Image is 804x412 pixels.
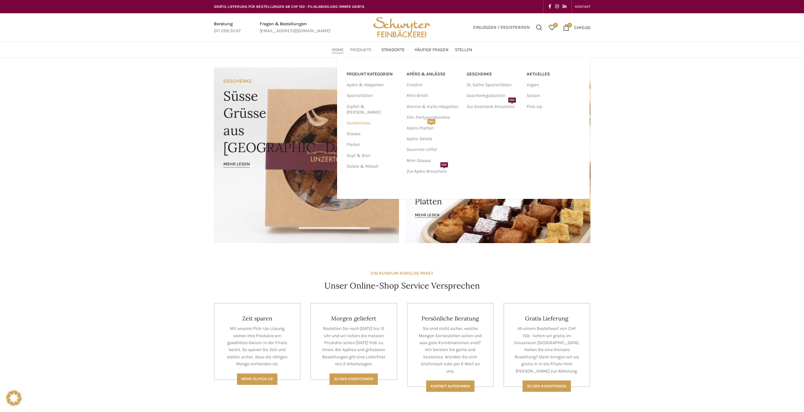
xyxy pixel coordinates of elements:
span: KONTAKT [575,4,590,9]
a: Home [332,44,344,56]
a: Vegan [527,80,580,90]
a: Zu den Konditionen [329,373,378,385]
a: St. Galler Spezialitäten [467,80,520,90]
a: Banner link [214,68,399,243]
div: Meine Wunschliste [546,21,558,34]
a: Saison [527,90,580,101]
a: Gipfeli & [PERSON_NAME] [347,101,399,118]
p: Bestellen Sie noch [DATE] bis 12 Uhr und wir liefern die meisten Produkte schon [DATE] früh zu Ih... [321,325,387,367]
a: Aktuelles [527,69,580,80]
img: Bäckerei Schwyter [371,13,433,42]
a: Standorte [381,44,408,56]
p: Ab einem Bestellwert von CHF 150.- liefern wir gratis im Grossraum [GEOGRAPHIC_DATA]. Haben Sie e... [514,325,580,375]
a: 0 CHF0.00 [560,21,594,34]
span: Home [332,47,344,53]
a: Mini-Süsses [407,155,460,166]
span: GRATIS LIEFERUNG FÜR BESTELLUNGEN AB CHF 150 - FILIALABHOLUNG IMMER GRATIS [214,4,365,9]
a: Mini-Brötli [407,90,460,101]
a: Gourmet-Löffel [407,144,460,155]
a: Site logo [371,24,433,30]
a: Suchen [533,21,546,34]
a: Zur Apéro BroschürePDF [407,166,460,177]
a: Zopf & Brot [347,150,399,161]
div: Main navigation [211,44,594,56]
a: Zur Geschenk BroschürePDF [467,101,520,112]
span: 0 [567,23,572,27]
a: PRODUKT KATEGORIEN [347,69,399,80]
h4: Gratis Lieferung [514,315,580,322]
p: Sie sind nicht sicher, welche Mengen Sie bestellen sollen und was gute Kombinationen sind? Wir be... [417,325,484,375]
span: Einloggen / Registrieren [473,25,530,30]
span: 0 [553,23,558,27]
span: Mehr zu Pick-Up [241,377,273,381]
a: Facebook social link [547,2,553,11]
a: Instagram social link [553,2,561,11]
a: Apéro-Salate [407,134,460,144]
a: Infobox link [260,21,330,35]
span: Kontakt aufnehmen [431,384,470,388]
span: Zu den Konditionen [334,377,373,381]
h4: Morgen geliefert [321,315,387,322]
a: Infobox link [214,21,241,35]
span: Zu den konditionen [527,384,566,388]
a: Geschenkgutschein [467,90,520,101]
a: Sandwiches [347,118,399,128]
a: Fladen [347,139,399,150]
a: Geschenke [467,69,520,80]
a: Häufige Fragen [414,44,449,56]
span: Stellen [455,47,472,53]
a: APÉRO & ANLÄSSE [407,69,460,80]
a: Süsses [347,128,399,139]
div: Secondary navigation [572,0,594,13]
a: Kontakt aufnehmen [426,380,475,392]
p: Mit unserer Pick-Up-Lösung stehen Ihre Produkte am gewählten Datum in der Filiale bereit. So spar... [224,325,291,367]
a: Produkte [350,44,375,56]
span: NEU [427,119,435,124]
span: PDF [508,98,516,103]
a: 0 [546,21,558,34]
a: Mehr zu Pick-Up [237,373,277,385]
h4: Unser Online-Shop Service Versprechen [324,280,480,291]
span: PDF [440,162,448,167]
a: Salate & Müesli [347,161,399,172]
span: Häufige Fragen [414,47,449,53]
a: Apéro & Häppchen [347,80,399,90]
span: Standorte [381,47,405,53]
h4: Zeit sparen [224,315,291,322]
a: Apéro-PlattenNEU [407,123,460,134]
a: Crostini [407,80,460,90]
a: Spezialitäten [347,90,399,101]
a: Einloggen / Registrieren [470,21,533,34]
a: Stellen [455,44,472,56]
strong: EIN RUNDUM-SORGLOS-PAKET [371,271,433,276]
bdi: 0.00 [574,25,590,30]
a: Banner link [405,155,590,243]
a: KONTAKT [575,0,590,13]
a: Zu den konditionen [523,380,571,392]
a: Warme & Kalte Häppchen [407,101,460,112]
a: XXL-Partysandwiches [407,112,460,123]
a: Linkedin social link [561,2,568,11]
span: Produkte [350,47,372,53]
a: Pick-Up [527,101,580,112]
h4: Persönliche Beratung [417,315,484,322]
span: CHF [574,25,582,30]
